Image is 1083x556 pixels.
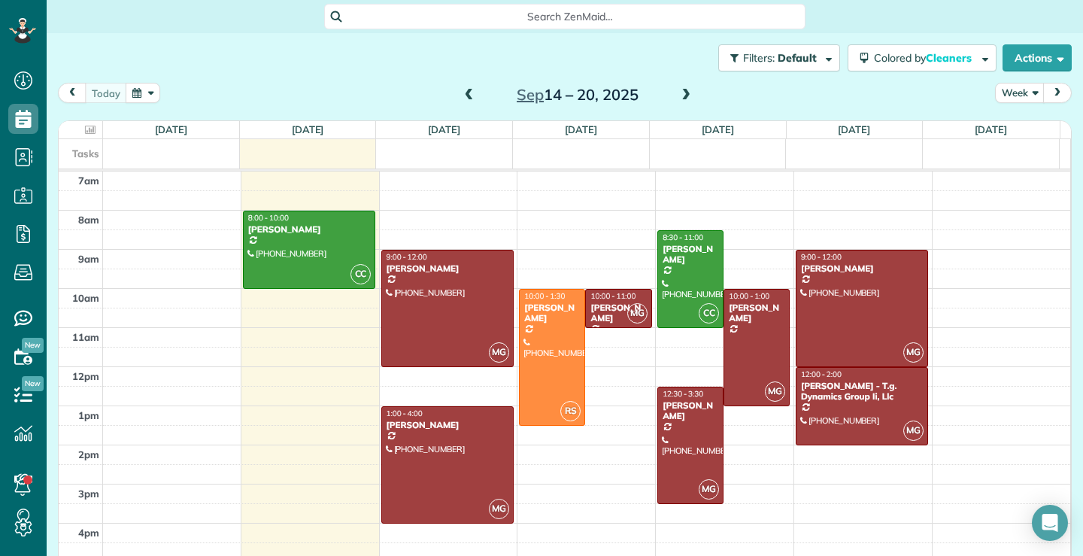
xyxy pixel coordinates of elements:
span: Cleaners [926,51,974,65]
div: [PERSON_NAME] [728,302,785,324]
div: [PERSON_NAME] [800,263,924,274]
div: [PERSON_NAME] [523,302,581,324]
a: [DATE] [702,123,734,135]
span: 10:00 - 1:00 [729,291,769,301]
span: 10am [72,292,99,304]
a: [DATE] [292,123,324,135]
div: [PERSON_NAME] [386,420,509,430]
span: MG [489,499,509,519]
a: [DATE] [838,123,870,135]
button: today [85,83,127,103]
span: 1pm [78,409,99,421]
button: Actions [1003,44,1072,71]
div: [PERSON_NAME] [386,263,509,274]
div: [PERSON_NAME] [247,224,371,235]
span: 9am [78,253,99,265]
span: 11am [72,331,99,343]
span: 10:00 - 1:30 [524,291,565,301]
button: Week [995,83,1045,103]
span: 9:00 - 12:00 [801,252,842,262]
span: Filters: [743,51,775,65]
span: MG [489,342,509,363]
span: MG [903,342,924,363]
div: [PERSON_NAME] [662,244,719,266]
div: [PERSON_NAME] [662,400,719,422]
span: Default [778,51,818,65]
span: MG [699,479,719,500]
span: 12pm [72,370,99,382]
span: 8:30 - 11:00 [663,232,703,242]
span: Colored by [874,51,977,65]
span: 8am [78,214,99,226]
span: CC [699,303,719,324]
button: prev [58,83,86,103]
div: [PERSON_NAME] [590,302,647,324]
span: 12:30 - 3:30 [663,389,703,399]
span: 3pm [78,488,99,500]
a: [DATE] [565,123,597,135]
span: CC [350,264,371,284]
span: 4pm [78,527,99,539]
span: New [22,338,44,353]
a: Filters: Default [711,44,840,71]
span: 7am [78,175,99,187]
button: Filters: Default [718,44,840,71]
span: Sep [517,85,544,104]
button: next [1043,83,1072,103]
span: 12:00 - 2:00 [801,369,842,379]
span: Tasks [72,147,99,160]
span: MG [903,421,924,441]
span: RS [560,401,581,421]
a: [DATE] [428,123,460,135]
span: 2pm [78,448,99,460]
div: Open Intercom Messenger [1032,505,1068,541]
span: MG [765,381,785,402]
span: 10:00 - 11:00 [590,291,636,301]
span: 1:00 - 4:00 [387,409,423,418]
h2: 14 – 20, 2025 [484,87,672,103]
span: New [22,376,44,391]
span: 8:00 - 10:00 [248,213,289,223]
span: MG [627,303,648,324]
button: Colored byCleaners [848,44,997,71]
a: [DATE] [975,123,1007,135]
span: 9:00 - 12:00 [387,252,427,262]
div: [PERSON_NAME] - T.g. Dynamics Group Ii, Llc [800,381,924,403]
a: [DATE] [155,123,187,135]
